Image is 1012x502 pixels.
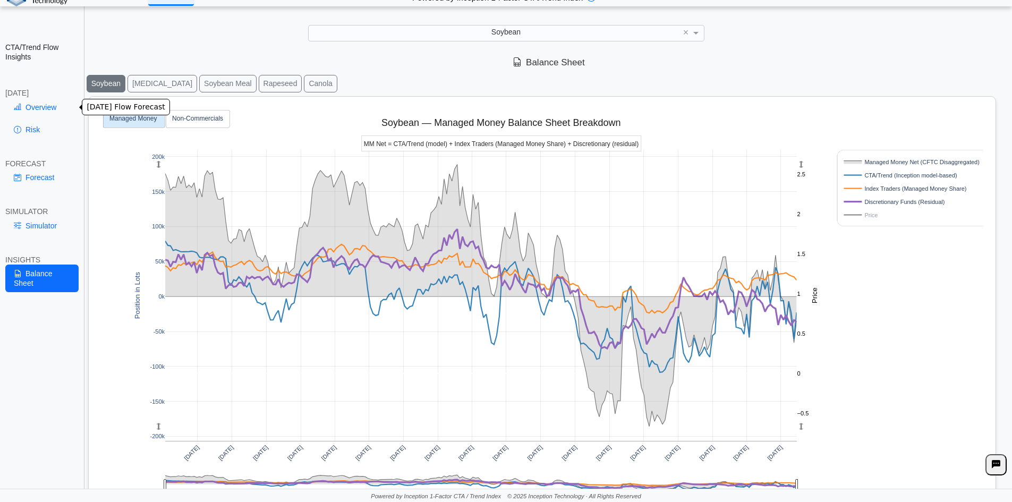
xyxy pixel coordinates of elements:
div: INSIGHTS [5,255,79,265]
h2: CTA/Trend Flow Insights [5,42,79,62]
button: Soybean Meal [199,75,257,92]
button: Rapeseed [259,75,302,92]
div: [DATE] Flow Forecast [82,99,169,115]
a: Balance Sheet [5,265,79,292]
text: Non-Commercials [172,114,223,122]
span: × [683,28,689,37]
a: Forecast [5,168,79,186]
div: [DATE] [5,88,79,98]
a: Overview [5,98,79,116]
button: Canola [304,75,337,92]
span: Clear value [682,25,691,40]
div: FORECAST [5,159,79,168]
a: Simulator [5,217,79,235]
a: Risk [5,121,79,139]
div: SIMULATOR [5,207,79,216]
span: Balance Sheet [513,57,585,67]
span: Soybean [491,28,521,36]
button: [MEDICAL_DATA] [127,75,197,92]
button: Soybean [87,75,125,92]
